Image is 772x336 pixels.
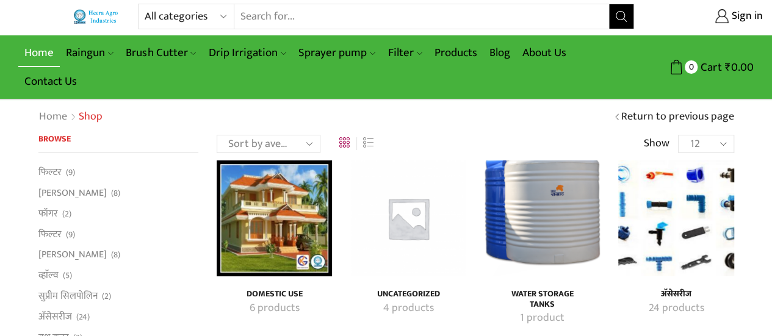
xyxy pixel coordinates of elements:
[120,38,202,67] a: Brush Cutter
[621,109,734,125] a: Return to previous page
[38,132,71,146] span: Browse
[725,58,754,77] bdi: 0.00
[292,38,381,67] a: Sprayer pump
[38,109,68,125] a: Home
[498,289,586,310] h4: Water Storage Tanks
[38,203,58,224] a: फॉगर
[632,289,720,299] a: Visit product category अ‍ॅसेसरीज
[498,289,586,310] a: Visit product category Water Storage Tanks
[38,109,103,125] nav: Breadcrumb
[364,289,452,299] h4: Uncategorized
[618,160,734,276] a: Visit product category अ‍ॅसेसरीज
[383,301,434,316] mark: 4 products
[632,289,720,299] h4: अ‍ॅसेसरीज
[725,58,731,77] span: ₹
[364,301,452,316] a: Visit product category Uncategorized
[516,38,572,67] a: About Us
[66,229,75,241] span: (9)
[63,270,72,282] span: (5)
[230,289,319,299] a: Visit product category Domestic Use
[234,4,609,29] input: Search for...
[111,249,120,261] span: (8)
[66,166,75,179] span: (9)
[483,38,516,67] a: Blog
[618,160,734,276] img: अ‍ॅसेसरीज
[652,5,763,27] a: Sign in
[643,136,669,152] span: Show
[18,38,60,67] a: Home
[38,224,62,245] a: फिल्टर
[648,301,704,316] mark: 24 products
[217,160,332,276] a: Visit product category Domestic Use
[428,38,483,67] a: Products
[729,9,763,24] span: Sign in
[485,160,600,276] a: Visit product category Water Storage Tanks
[364,289,452,299] a: Visit product category Uncategorized
[38,183,107,204] a: [PERSON_NAME]
[79,110,103,124] h1: Shop
[111,187,120,199] span: (8)
[217,135,320,153] select: Shop order
[698,59,722,76] span: Cart
[217,160,332,276] img: Domestic Use
[38,165,62,182] a: फिल्टर
[76,311,90,323] span: (24)
[498,310,586,326] a: Visit product category Water Storage Tanks
[62,208,71,220] span: (2)
[350,160,466,276] img: Uncategorized
[609,4,633,29] button: Search button
[520,310,565,326] mark: 1 product
[203,38,292,67] a: Drip Irrigation
[646,56,754,79] a: 0 Cart ₹0.00
[382,38,428,67] a: Filter
[685,60,698,73] span: 0
[38,285,98,306] a: सुप्रीम सिलपोलिन
[230,289,319,299] h4: Domestic Use
[102,290,111,302] span: (2)
[485,160,600,276] img: Water Storage Tanks
[250,301,300,316] mark: 6 products
[38,265,59,286] a: व्हाॅल्व
[632,301,720,316] a: Visit product category अ‍ॅसेसरीज
[60,38,120,67] a: Raingun
[18,67,83,96] a: Contact Us
[230,301,319,316] a: Visit product category Domestic Use
[38,306,72,327] a: अ‍ॅसेसरीज
[38,245,107,265] a: [PERSON_NAME]
[350,160,466,276] a: Visit product category Uncategorized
